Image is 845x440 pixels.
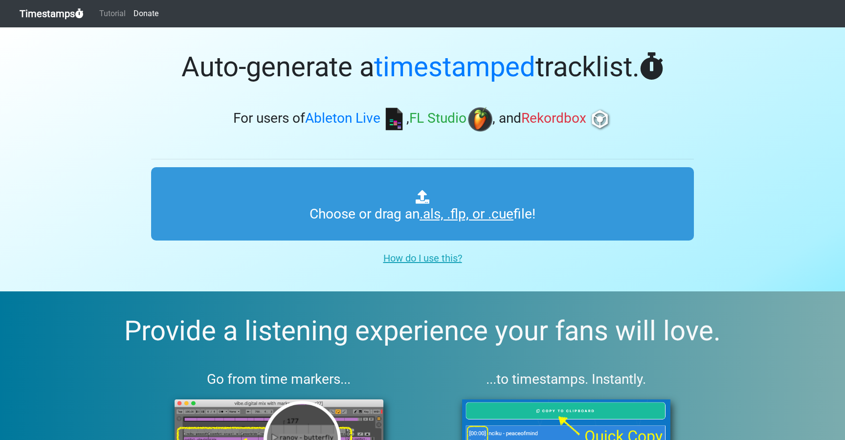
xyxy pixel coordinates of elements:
u: How do I use this? [383,252,462,264]
span: FL Studio [409,110,467,127]
h3: ...to timestamps. Instantly. [439,371,694,388]
a: Donate [130,4,162,23]
img: ableton.png [382,107,406,132]
h3: Go from time markers... [151,371,407,388]
img: rb.png [588,107,612,132]
span: Rekordbox [521,110,586,127]
h2: Provide a listening experience your fans will love. [23,315,822,348]
a: Tutorial [95,4,130,23]
span: timestamped [374,51,535,83]
h1: Auto-generate a tracklist. [151,51,694,84]
img: fl.png [468,107,492,132]
a: Timestamps [20,4,84,23]
span: Ableton Live [305,110,380,127]
h3: For users of , , and [151,107,694,132]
